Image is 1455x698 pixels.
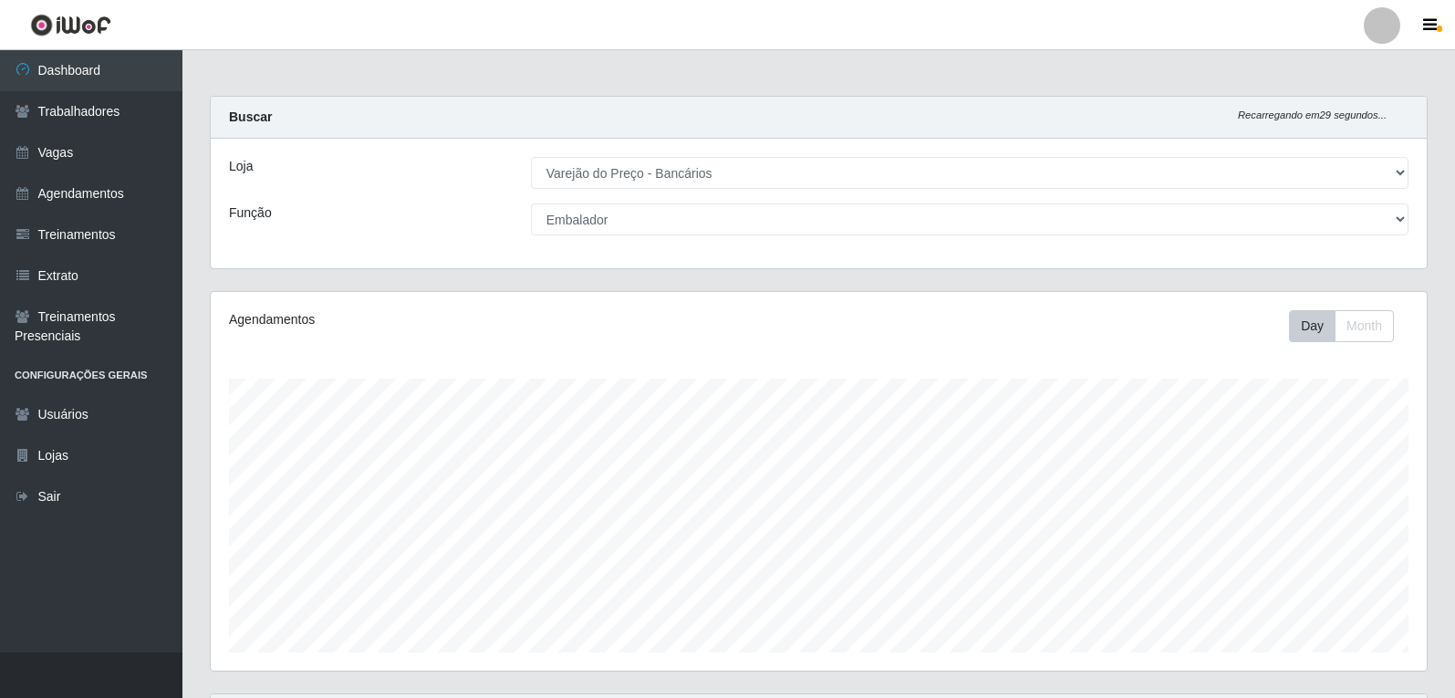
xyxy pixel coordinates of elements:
[1335,310,1394,342] button: Month
[229,203,272,223] label: Função
[1289,310,1335,342] button: Day
[1238,109,1387,120] i: Recarregando em 29 segundos...
[229,310,704,329] div: Agendamentos
[229,157,253,176] label: Loja
[229,109,272,124] strong: Buscar
[30,14,111,36] img: CoreUI Logo
[1289,310,1394,342] div: First group
[1289,310,1408,342] div: Toolbar with button groups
